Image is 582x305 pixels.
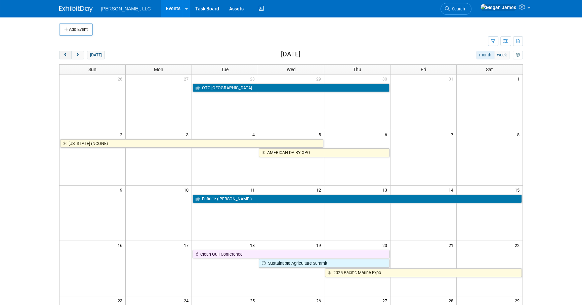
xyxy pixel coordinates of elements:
[88,67,96,72] span: Sun
[514,186,523,194] span: 15
[59,6,93,12] img: ExhibitDay
[448,74,456,83] span: 31
[494,51,509,59] button: week
[249,74,258,83] span: 28
[119,130,125,139] span: 2
[450,130,456,139] span: 7
[154,67,163,72] span: Mon
[259,148,389,157] a: AMERICAN DAIRY XPO
[183,186,192,194] span: 10
[221,67,228,72] span: Tue
[514,241,523,249] span: 22
[259,259,389,268] a: Sustainable Agriculture Summit
[252,130,258,139] span: 4
[119,186,125,194] span: 9
[421,67,426,72] span: Fri
[59,23,93,36] button: Add Event
[281,51,300,58] h2: [DATE]
[185,130,192,139] span: 3
[101,6,151,11] span: [PERSON_NAME], LLC
[117,296,125,305] span: 23
[382,296,390,305] span: 27
[183,296,192,305] span: 24
[448,186,456,194] span: 14
[286,67,295,72] span: Wed
[117,241,125,249] span: 16
[87,51,105,59] button: [DATE]
[448,241,456,249] span: 21
[480,4,516,11] img: Megan James
[448,296,456,305] span: 28
[476,51,494,59] button: month
[193,84,389,92] a: OTC [GEOGRAPHIC_DATA]
[318,130,324,139] span: 5
[515,53,520,57] i: Personalize Calendar
[249,186,258,194] span: 11
[486,67,493,72] span: Sat
[353,67,361,72] span: Thu
[384,130,390,139] span: 6
[249,296,258,305] span: 25
[193,195,522,203] a: Enfinite ([PERSON_NAME])
[117,74,125,83] span: 26
[325,268,522,277] a: 2025 Pacific Marine Expo
[450,6,465,11] span: Search
[249,241,258,249] span: 18
[316,74,324,83] span: 29
[316,296,324,305] span: 26
[514,296,523,305] span: 29
[71,51,84,59] button: next
[513,51,523,59] button: myCustomButton
[316,186,324,194] span: 12
[382,186,390,194] span: 13
[59,51,72,59] button: prev
[193,250,389,259] a: Clean Gulf Conference
[183,74,192,83] span: 27
[183,241,192,249] span: 17
[382,241,390,249] span: 20
[382,74,390,83] span: 30
[441,3,471,15] a: Search
[316,241,324,249] span: 19
[516,130,523,139] span: 8
[516,74,523,83] span: 1
[60,139,323,148] a: [US_STATE] (NCONE)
